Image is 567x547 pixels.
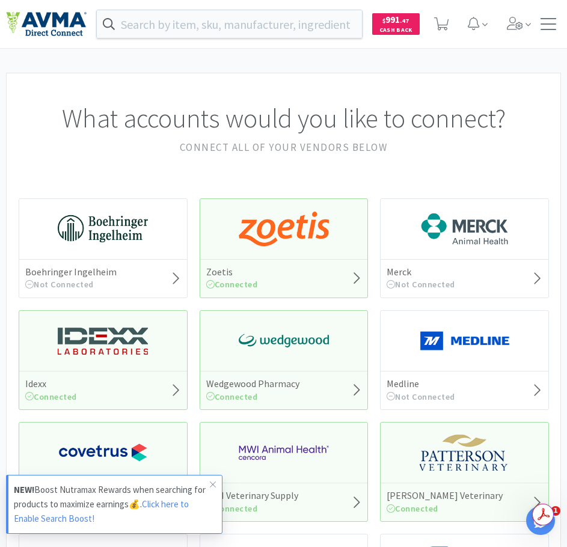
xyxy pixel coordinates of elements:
input: Search by item, sku, manufacturer, ingredient, size... [97,10,362,38]
h5: [PERSON_NAME] Veterinary [387,489,503,502]
img: 6d7abf38e3b8462597f4a2f88dede81e_176.png [420,211,510,247]
span: Not Connected [387,279,455,290]
a: NEW!Boost Nutramax Rewards when searching for products to maximize earnings💰.Click here to Enable... [6,475,222,534]
h1: What accounts would you like to connect? [19,97,548,139]
h5: MWI Veterinary Supply [206,489,298,502]
h5: Medline [387,377,455,390]
p: Boost Nutramax Rewards when searching for products to maximize earnings💰. [14,483,210,526]
h5: Boehringer Ingelheim [25,266,117,278]
img: e4e33dab9f054f5782a47901c742baa9_102.png [6,11,87,37]
h2: Connect all of your vendors below [19,139,548,156]
h5: Idexx [25,377,77,390]
img: f6b2451649754179b5b4e0c70c3f7cb0_2.png [239,435,329,471]
span: Connected [25,391,77,402]
span: Connected [206,391,258,402]
h5: Merck [387,266,455,278]
h5: Zoetis [206,266,258,278]
span: $ [382,17,385,25]
img: 77fca1acd8b6420a9015268ca798ef17_1.png [58,435,148,471]
span: 991 [382,14,409,25]
img: 13250b0087d44d67bb1668360c5632f9_13.png [58,323,148,359]
strong: NEW! [14,484,34,495]
span: Not Connected [387,391,455,402]
span: Not Connected [25,279,94,290]
img: e40baf8987b14801afb1611fffac9ca4_8.png [239,323,329,359]
span: Connected [206,279,258,290]
span: Cash Back [379,27,412,35]
img: 730db3968b864e76bcafd0174db25112_22.png [58,211,148,247]
h5: Wedgewood Pharmacy [206,377,299,390]
img: a646391c64b94eb2892348a965bf03f3_134.png [420,323,510,359]
span: Connected [387,503,438,514]
a: $991.47Cash Back [372,8,420,40]
iframe: Intercom live chat [526,506,555,535]
span: Connected [206,503,258,514]
img: f5e969b455434c6296c6d81ef179fa71_3.png [420,435,510,471]
span: . 47 [400,17,409,25]
img: a673e5ab4e5e497494167fe422e9a3ab.png [239,211,329,247]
